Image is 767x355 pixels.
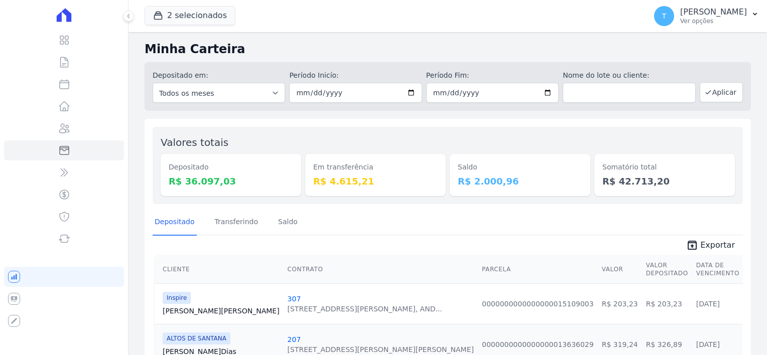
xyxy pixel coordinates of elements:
a: Depositado [153,210,197,236]
span: ALTOS DE SANTANA [163,332,230,344]
p: Ver opções [680,17,747,25]
a: Transferindo [213,210,261,236]
th: Parcela [478,255,598,284]
dd: R$ 2.000,96 [458,174,582,188]
label: Valores totais [161,136,228,148]
dt: Somatório total [602,162,727,172]
label: Depositado em: [153,71,208,79]
i: unarchive [686,239,698,251]
a: [PERSON_NAME][PERSON_NAME] [163,306,280,316]
a: [DATE] [696,300,720,308]
h2: Minha Carteira [145,40,751,58]
th: Contrato [284,255,478,284]
label: Período Fim: [426,70,559,81]
dt: Em transferência [313,162,438,172]
div: [STREET_ADDRESS][PERSON_NAME][PERSON_NAME] [288,344,474,354]
td: R$ 203,23 [642,283,692,324]
a: 0000000000000000015109003 [482,300,594,308]
span: T [662,13,667,20]
dt: Saldo [458,162,582,172]
a: Saldo [276,210,300,236]
a: unarchive Exportar [678,239,743,253]
label: Nome do lote ou cliente: [563,70,695,81]
div: [STREET_ADDRESS][PERSON_NAME], AND... [288,304,442,314]
span: Exportar [700,239,735,251]
a: 207 [288,335,301,343]
dt: Depositado [169,162,293,172]
td: R$ 203,23 [598,283,642,324]
a: [DATE] [696,340,720,348]
button: T [PERSON_NAME] Ver opções [646,2,767,30]
th: Valor [598,255,642,284]
label: Período Inicío: [289,70,422,81]
th: Data de Vencimento [692,255,743,284]
button: 2 selecionados [145,6,235,25]
dd: R$ 42.713,20 [602,174,727,188]
span: Inspire [163,292,191,304]
th: Cliente [155,255,284,284]
p: [PERSON_NAME] [680,7,747,17]
dd: R$ 4.615,21 [313,174,438,188]
button: Aplicar [700,82,743,102]
dd: R$ 36.097,03 [169,174,293,188]
a: 307 [288,295,301,303]
th: Valor Depositado [642,255,692,284]
a: 0000000000000000013636029 [482,340,594,348]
